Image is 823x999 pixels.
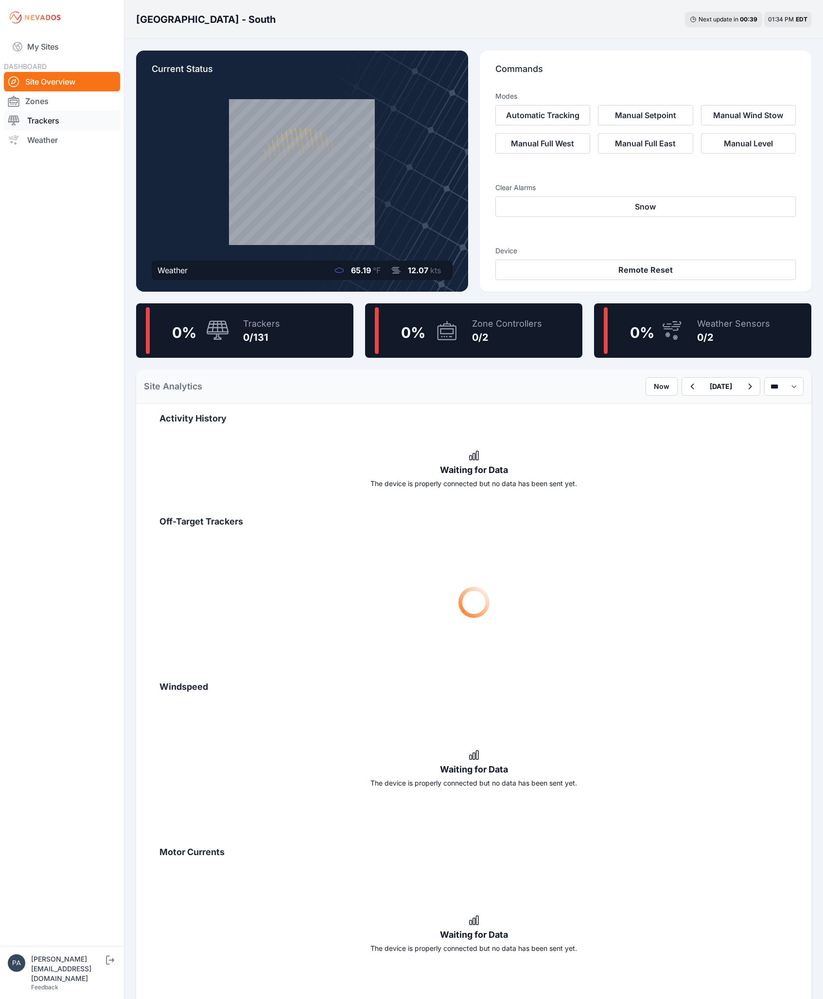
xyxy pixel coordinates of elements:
h2: Motor Currents [159,845,788,859]
img: patrick@nevados.solar [8,954,25,972]
span: DASHBOARD [4,62,47,70]
span: 0 % [401,324,425,341]
div: The device is properly connected but no data has been sent yet. [159,944,788,953]
div: The device is properly connected but no data has been sent yet. [159,778,788,788]
h2: Off-Target Trackers [159,515,788,528]
span: EDT [796,16,807,23]
button: Snow [495,196,796,217]
nav: Breadcrumb [136,7,276,32]
button: Manual Full East [598,133,693,154]
button: Manual Full West [495,133,591,154]
span: °F [373,265,381,275]
span: 01:34 PM [768,16,794,23]
div: 0/131 [243,331,280,344]
div: Waiting for Data [159,928,788,942]
img: Nevados [8,10,62,25]
h2: Activity History [159,412,788,425]
a: Trackers [4,111,120,130]
button: Now [646,377,678,396]
h2: Site Analytics [144,380,202,393]
a: Weather [4,130,120,150]
a: 0%Trackers0/131 [136,303,353,358]
span: Next update in [699,16,738,23]
span: kts [430,265,441,275]
a: Zones [4,91,120,111]
span: 0 % [172,324,196,341]
div: Zone Controllers [472,317,542,331]
a: 0%Weather Sensors0/2 [594,303,811,358]
div: Weather Sensors [697,317,770,331]
h3: [GEOGRAPHIC_DATA] - South [136,13,276,26]
span: 12.07 [408,265,428,275]
a: Site Overview [4,72,120,91]
span: 65.19 [351,265,371,275]
button: Remote Reset [495,260,796,280]
div: [PERSON_NAME][EMAIL_ADDRESS][DOMAIN_NAME] [31,954,104,983]
p: Commands [495,62,796,84]
h3: Modes [495,91,517,101]
div: 0/2 [472,331,542,344]
div: The device is properly connected but no data has been sent yet. [159,479,788,489]
h3: Device [495,246,796,256]
a: 0%Zone Controllers0/2 [365,303,582,358]
a: My Sites [4,35,120,58]
div: 0/2 [697,331,770,344]
div: Weather [158,264,188,276]
button: Manual Level [701,133,796,154]
div: Waiting for Data [159,463,788,477]
p: Current Status [152,62,453,84]
button: [DATE] [702,378,740,395]
button: Manual Wind Stow [701,105,796,125]
button: Manual Setpoint [598,105,693,125]
h2: Windspeed [159,680,788,694]
div: Trackers [243,317,280,331]
span: 0 % [630,324,654,341]
h3: Clear Alarms [495,183,796,193]
div: Waiting for Data [159,763,788,776]
div: 00 : 39 [740,16,757,23]
a: Feedback [31,983,58,991]
button: Automatic Tracking [495,105,591,125]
